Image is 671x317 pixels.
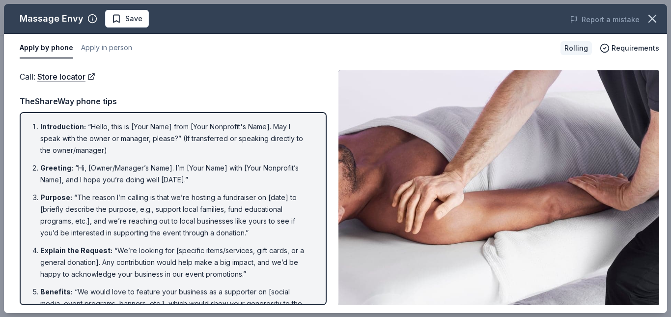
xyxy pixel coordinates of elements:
a: Store locator [37,70,95,83]
li: “Hello, this is [Your Name] from [Your Nonprofit's Name]. May I speak with the owner or manager, ... [40,121,312,156]
li: “We’re looking for [specific items/services, gift cards, or a general donation]. Any contribution... [40,245,312,280]
button: Apply in person [81,38,132,58]
span: Greeting : [40,164,73,172]
span: Save [125,13,142,25]
span: Requirements [612,42,659,54]
span: Introduction : [40,122,86,131]
button: Report a mistake [570,14,640,26]
span: Purpose : [40,193,72,202]
button: Save [105,10,149,28]
div: Call : [20,70,327,83]
li: “The reason I’m calling is that we’re hosting a fundraiser on [date] to [briefly describe the pur... [40,192,312,239]
button: Requirements [600,42,659,54]
button: Apply by phone [20,38,73,58]
span: Benefits : [40,288,73,296]
div: Rolling [560,41,592,55]
div: TheShareWay phone tips [20,95,327,108]
span: Explain the Request : [40,246,112,255]
li: “Hi, [Owner/Manager’s Name]. I’m [Your Name] with [Your Nonprofit’s Name], and I hope you’re doin... [40,162,312,186]
div: Massage Envy [20,11,84,27]
img: Image for Massage Envy [338,70,659,305]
